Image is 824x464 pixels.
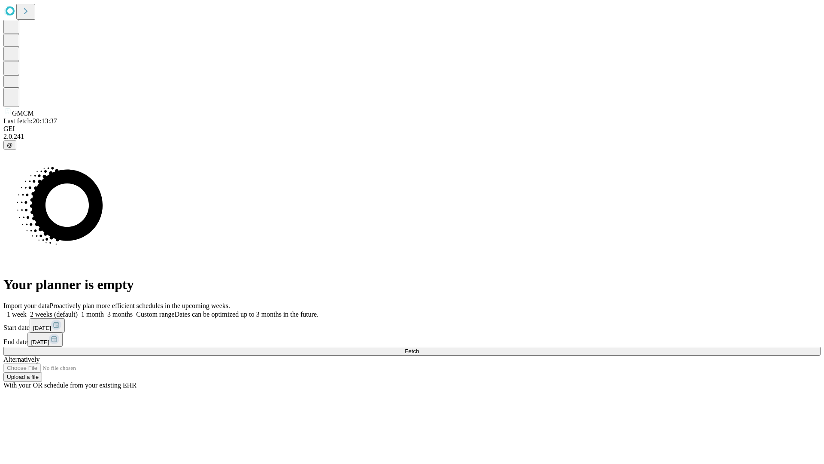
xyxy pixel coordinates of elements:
[3,318,821,333] div: Start date
[107,311,133,318] span: 3 months
[30,318,65,333] button: [DATE]
[31,339,49,345] span: [DATE]
[30,311,78,318] span: 2 weeks (default)
[175,311,318,318] span: Dates can be optimized up to 3 months in the future.
[7,142,13,148] span: @
[50,302,230,309] span: Proactively plan more efficient schedules in the upcoming weeks.
[27,333,63,347] button: [DATE]
[3,356,39,363] span: Alternatively
[7,311,27,318] span: 1 week
[12,110,34,117] span: GMCM
[136,311,174,318] span: Custom range
[3,302,50,309] span: Import your data
[405,348,419,354] span: Fetch
[3,333,821,347] div: End date
[3,277,821,293] h1: Your planner is empty
[3,125,821,133] div: GEI
[3,382,136,389] span: With your OR schedule from your existing EHR
[3,140,16,150] button: @
[3,133,821,140] div: 2.0.241
[3,347,821,356] button: Fetch
[81,311,104,318] span: 1 month
[33,325,51,331] span: [DATE]
[3,372,42,382] button: Upload a file
[3,117,57,125] span: Last fetch: 20:13:37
